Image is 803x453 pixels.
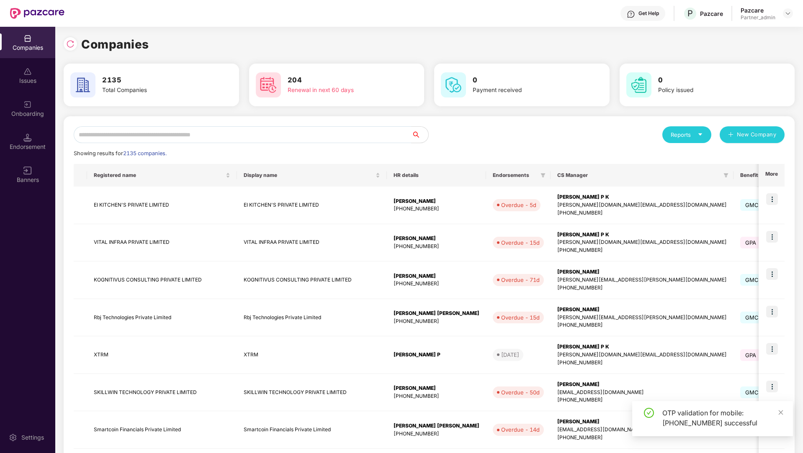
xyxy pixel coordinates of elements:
div: Partner_admin [741,14,775,21]
div: [PHONE_NUMBER] [394,430,479,438]
div: OTP validation for mobile: [PHONE_NUMBER] successful [662,408,783,428]
div: [PERSON_NAME][EMAIL_ADDRESS][PERSON_NAME][DOMAIN_NAME] [557,276,727,284]
td: KOGNITIVUS CONSULTING PRIVATE LIMITED [237,261,387,299]
span: check-circle [644,408,654,418]
div: [PHONE_NUMBER] [394,205,479,213]
div: [PHONE_NUMBER] [394,317,479,325]
td: Rbj Technologies Private Limited [87,299,237,337]
div: [PHONE_NUMBER] [394,280,479,288]
span: Showing results for [74,150,167,156]
img: svg+xml;base64,PHN2ZyBpZD0iQ29tcGFuaWVzIiB4bWxucz0iaHR0cDovL3d3dy53My5vcmcvMjAwMC9zdmciIHdpZHRoPS... [23,34,32,43]
button: plusNew Company [720,126,785,143]
div: [PERSON_NAME] [PERSON_NAME] [394,310,479,317]
h3: 2135 [102,75,208,86]
td: Smartcoin Financials Private Limited [87,411,237,449]
span: search [411,131,428,138]
div: Overdue - 71d [501,276,540,284]
h1: Companies [81,35,149,54]
span: GPA [740,237,762,248]
img: svg+xml;base64,PHN2ZyBpZD0iU2V0dGluZy0yMHgyMCIgeG1sbnM9Imh0dHA6Ly93d3cudzMub3JnLzIwMDAvc3ZnIiB3aW... [9,433,17,442]
td: VITAL INFRAA PRIVATE LIMITED [87,224,237,262]
div: Get Help [638,10,659,17]
th: Display name [237,164,387,187]
div: [PERSON_NAME] [394,235,479,243]
div: [DATE] [501,351,519,359]
span: 2135 companies. [123,150,167,156]
td: EI KITCHEN'S PRIVATE LIMITED [237,187,387,224]
div: Renewal in next 60 days [288,86,393,95]
span: filter [723,173,728,178]
img: svg+xml;base64,PHN2ZyB3aWR0aD0iMTYiIGhlaWdodD0iMTYiIHZpZXdCb3g9IjAgMCAxNiAxNiIgZmlsbD0ibm9uZSIgeG... [23,166,32,175]
img: svg+xml;base64,PHN2ZyBpZD0iSGVscC0zMngzMiIgeG1sbnM9Imh0dHA6Ly93d3cudzMub3JnLzIwMDAvc3ZnIiB3aWR0aD... [627,10,635,18]
img: svg+xml;base64,PHN2ZyB3aWR0aD0iMjAiIGhlaWdodD0iMjAiIHZpZXdCb3g9IjAgMCAyMCAyMCIgZmlsbD0ibm9uZSIgeG... [23,100,32,109]
div: [PHONE_NUMBER] [557,434,727,442]
div: [EMAIL_ADDRESS][DOMAIN_NAME] [557,389,727,397]
div: [PERSON_NAME] [557,268,727,276]
div: [PHONE_NUMBER] [394,392,479,400]
span: plus [728,132,734,138]
span: GMC [740,199,764,211]
img: svg+xml;base64,PHN2ZyB4bWxucz0iaHR0cDovL3d3dy53My5vcmcvMjAwMC9zdmciIHdpZHRoPSI2MCIgaGVpZ2h0PSI2MC... [441,72,466,97]
th: HR details [387,164,486,187]
span: P [687,8,693,18]
img: svg+xml;base64,PHN2ZyB4bWxucz0iaHR0cDovL3d3dy53My5vcmcvMjAwMC9zdmciIHdpZHRoPSI2MCIgaGVpZ2h0PSI2MC... [70,72,95,97]
div: [PERSON_NAME] P [394,351,479,359]
div: [PERSON_NAME] [394,384,479,392]
div: Reports [671,131,703,139]
span: GMC [740,386,764,398]
div: Payment received [473,86,578,95]
div: Overdue - 15d [501,313,540,322]
div: [PERSON_NAME] P K [557,231,727,239]
div: [PERSON_NAME][DOMAIN_NAME][EMAIL_ADDRESS][DOMAIN_NAME] [557,238,727,246]
div: Settings [19,433,46,442]
img: icon [766,268,778,280]
img: svg+xml;base64,PHN2ZyB4bWxucz0iaHR0cDovL3d3dy53My5vcmcvMjAwMC9zdmciIHdpZHRoPSI2MCIgaGVpZ2h0PSI2MC... [626,72,651,97]
img: icon [766,306,778,317]
td: SKILLWIN TECHNOLOGY PRIVATE LIMITED [87,374,237,412]
span: filter [722,170,730,180]
div: Policy issued [658,86,764,95]
div: [PERSON_NAME][EMAIL_ADDRESS][PERSON_NAME][DOMAIN_NAME] [557,314,727,322]
div: [PHONE_NUMBER] [557,284,727,292]
td: EI KITCHEN'S PRIVATE LIMITED [87,187,237,224]
img: icon [766,381,778,392]
img: icon [766,343,778,355]
span: Display name [244,172,374,179]
span: CS Manager [557,172,720,179]
span: filter [539,170,547,180]
td: VITAL INFRAA PRIVATE LIMITED [237,224,387,262]
div: Overdue - 50d [501,388,540,397]
div: [PERSON_NAME] [PERSON_NAME] [394,422,479,430]
img: svg+xml;base64,PHN2ZyB3aWR0aD0iMTQuNSIgaGVpZ2h0PSIxNC41IiB2aWV3Qm94PSIwIDAgMTYgMTYiIGZpbGw9Im5vbm... [23,133,32,142]
div: Pazcare [741,6,775,14]
span: New Company [737,131,777,139]
div: [PERSON_NAME][DOMAIN_NAME][EMAIL_ADDRESS][DOMAIN_NAME] [557,351,727,359]
td: XTRM [237,336,387,374]
div: [PERSON_NAME][DOMAIN_NAME][EMAIL_ADDRESS][DOMAIN_NAME] [557,201,727,209]
div: Overdue - 15d [501,238,540,247]
div: [PERSON_NAME] [557,306,727,314]
div: [EMAIL_ADDRESS][DOMAIN_NAME] [557,426,727,434]
div: [PERSON_NAME] P K [557,193,727,201]
td: XTRM [87,336,237,374]
div: [PERSON_NAME] P K [557,343,727,351]
h3: 0 [658,75,764,86]
div: [PERSON_NAME] [394,197,479,205]
span: GMC [740,312,764,323]
div: Overdue - 5d [501,201,536,209]
div: [PERSON_NAME] [557,418,727,426]
span: Endorsements [493,172,537,179]
span: filter [540,173,546,178]
div: [PERSON_NAME] [394,272,479,280]
div: [PHONE_NUMBER] [557,359,727,367]
td: Smartcoin Financials Private Limited [237,411,387,449]
img: svg+xml;base64,PHN2ZyBpZD0iRHJvcGRvd24tMzJ4MzIiIHhtbG5zPSJodHRwOi8vd3d3LnczLm9yZy8yMDAwL3N2ZyIgd2... [785,10,791,17]
td: SKILLWIN TECHNOLOGY PRIVATE LIMITED [237,374,387,412]
img: icon [766,231,778,243]
div: [PERSON_NAME] [557,381,727,389]
span: Registered name [94,172,224,179]
button: search [411,126,429,143]
td: KOGNITIVUS CONSULTING PRIVATE LIMITED [87,261,237,299]
td: Rbj Technologies Private Limited [237,299,387,337]
div: [PHONE_NUMBER] [557,246,727,254]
